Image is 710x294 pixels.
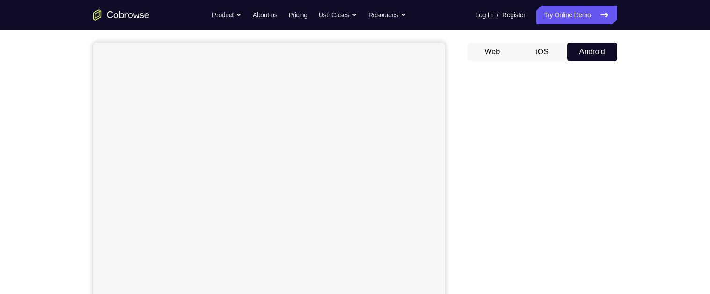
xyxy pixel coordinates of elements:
[212,6,242,24] button: Product
[476,6,493,24] a: Log In
[319,6,357,24] button: Use Cases
[536,6,617,24] a: Try Online Demo
[502,6,525,24] a: Register
[253,6,277,24] a: About us
[468,43,518,61] button: Web
[368,6,406,24] button: Resources
[288,6,307,24] a: Pricing
[567,43,617,61] button: Android
[517,43,567,61] button: iOS
[93,9,149,21] a: Go to the home page
[497,9,498,21] span: /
